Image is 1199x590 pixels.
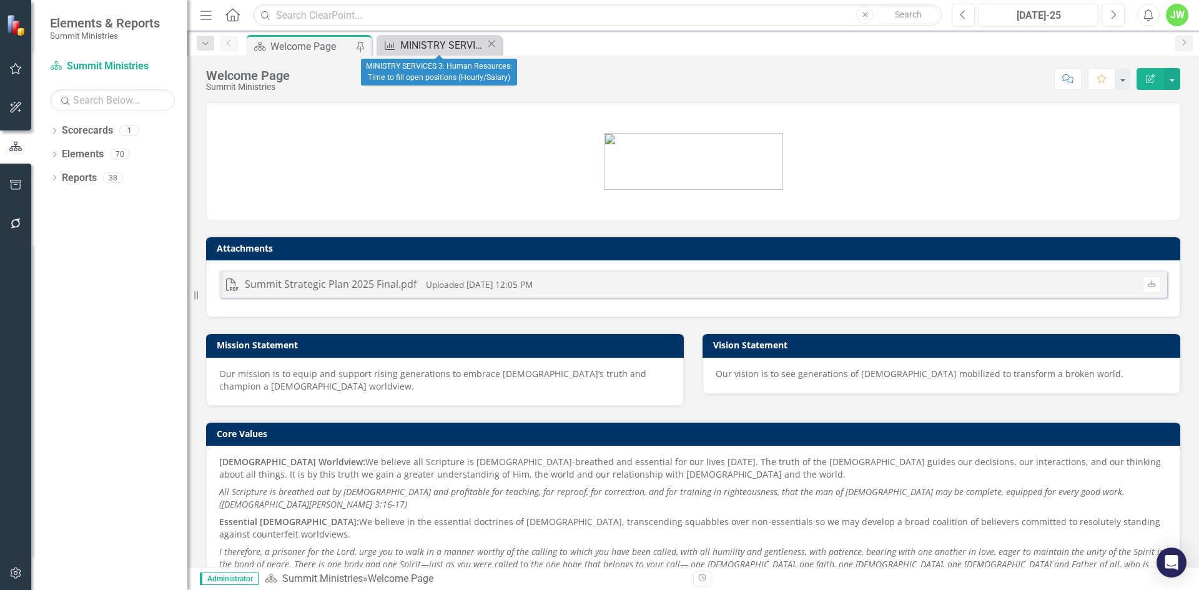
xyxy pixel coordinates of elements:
em: I therefore, a prisoner for the Lord, urge you to walk in a manner worthy of the calling to which... [219,546,1165,583]
button: Search [877,6,939,24]
h3: Mission Statement [217,340,678,350]
button: [DATE]-25 [979,4,1098,26]
img: Summit_Color%20(2).png [604,133,783,190]
div: 38 [103,172,123,183]
div: Summit Ministries [206,82,290,92]
a: Reports [62,171,97,185]
a: Summit Ministries [50,59,175,74]
div: Welcome Page [368,573,433,584]
img: ClearPoint Strategy [6,14,28,36]
a: Elements [62,147,104,162]
input: Search ClearPoint... [253,4,942,26]
p: We believe all Scripture is [DEMOGRAPHIC_DATA]-breathed and essential for our lives [DATE]. The t... [219,456,1167,483]
div: Welcome Page [270,39,353,54]
small: Uploaded [DATE] 12:05 PM [426,278,533,290]
button: JW [1166,4,1188,26]
h3: Core Values [217,429,1174,438]
h3: Vision Statement [713,340,1174,350]
span: Elements & Reports [50,16,160,31]
div: Summit Strategic Plan 2025 Final.pdf [245,277,417,292]
h3: Attachments [217,243,1174,253]
div: » [265,572,684,586]
strong: [DEMOGRAPHIC_DATA] Worldview: [219,456,365,468]
small: Summit Ministries [50,31,160,41]
div: MINISTRY SERVICES 3: Human Resources: Time to fill open positions (Hourly/Salary) [400,37,486,53]
div: Open Intercom Messenger [1157,548,1187,578]
div: MINISTRY SERVICES 3: Human Resources: Time to fill open positions (Hourly/Salary) [361,59,517,86]
input: Search Below... [50,89,175,111]
p: Our vision is to see generations of [DEMOGRAPHIC_DATA] mobilized to transform a broken world. [716,368,1167,380]
span: Our mission is to equip and support rising generations to embrace [DEMOGRAPHIC_DATA]’s truth and ... [219,368,646,392]
div: 1 [119,125,139,136]
em: All Scripture is breathed out by [DEMOGRAPHIC_DATA] and profitable for teaching, for reproof, for... [219,486,1125,510]
p: We believe in the essential doctrines of [DEMOGRAPHIC_DATA], transcending squabbles over non-esse... [219,513,1167,543]
div: Welcome Page [206,69,290,82]
a: Scorecards [62,124,113,138]
span: Search [895,9,922,19]
a: Summit Ministries [282,573,363,584]
strong: Essential [DEMOGRAPHIC_DATA]: [219,516,359,528]
a: MINISTRY SERVICES 3: Human Resources: Time to fill open positions (Hourly/Salary) [380,37,486,53]
div: 70 [110,149,130,160]
span: Administrator [200,573,259,585]
div: [DATE]-25 [983,8,1094,23]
